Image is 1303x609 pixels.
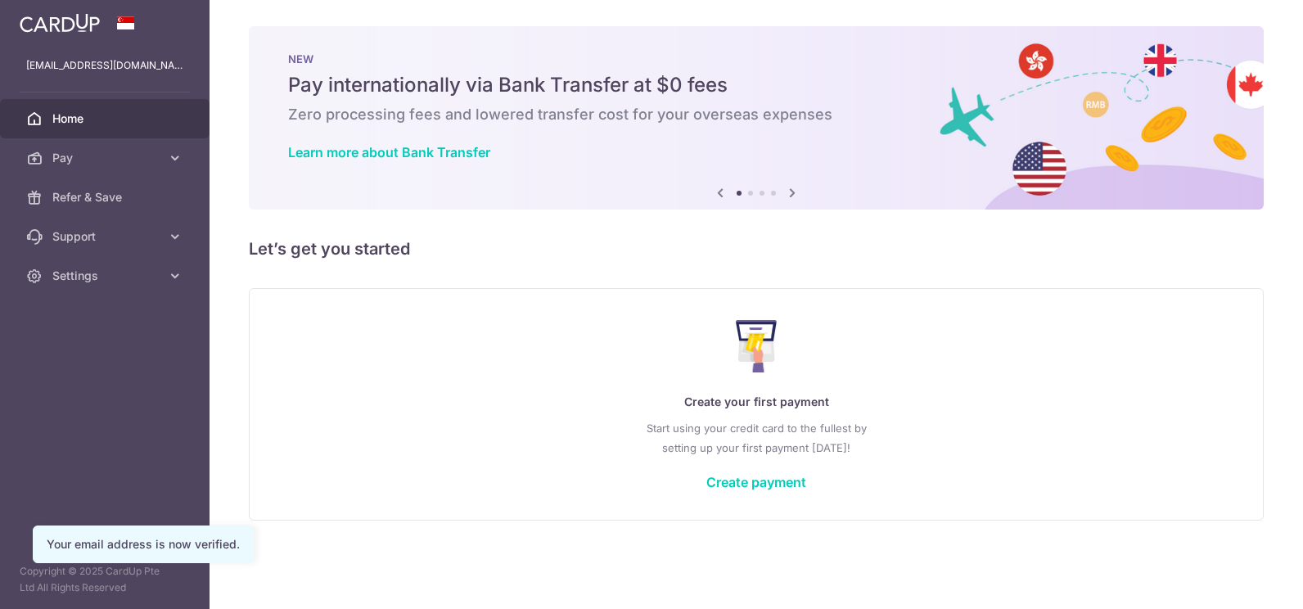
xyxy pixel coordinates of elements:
[249,236,1264,262] h5: Let’s get you started
[288,72,1224,98] h5: Pay internationally via Bank Transfer at $0 fees
[26,57,183,74] p: [EMAIL_ADDRESS][DOMAIN_NAME]
[52,228,160,245] span: Support
[282,392,1230,412] p: Create your first payment
[20,13,100,33] img: CardUp
[52,111,160,127] span: Home
[288,144,490,160] a: Learn more about Bank Transfer
[249,26,1264,210] img: Bank transfer banner
[52,189,160,205] span: Refer & Save
[288,105,1224,124] h6: Zero processing fees and lowered transfer cost for your overseas expenses
[52,150,160,166] span: Pay
[706,474,806,490] a: Create payment
[282,418,1230,458] p: Start using your credit card to the fullest by setting up your first payment [DATE]!
[288,52,1224,65] p: NEW
[47,536,240,553] div: Your email address is now verified.
[736,320,778,372] img: Make Payment
[52,268,160,284] span: Settings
